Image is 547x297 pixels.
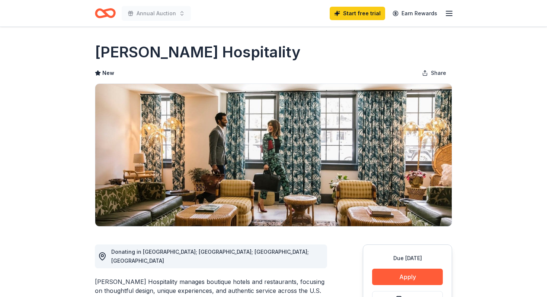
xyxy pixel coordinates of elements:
div: [PERSON_NAME] Hospitality manages boutique hotels and restaurants, focusing on thoughtful design,... [95,277,327,295]
a: Start free trial [330,7,385,20]
button: Annual Auction [122,6,191,21]
span: New [102,69,114,78]
div: Due [DATE] [372,254,443,263]
img: Image for Oliver Hospitality [95,84,452,226]
a: Home [95,4,116,22]
h1: [PERSON_NAME] Hospitality [95,42,301,63]
span: Share [431,69,446,78]
span: Donating in [GEOGRAPHIC_DATA]; [GEOGRAPHIC_DATA]; [GEOGRAPHIC_DATA]; [GEOGRAPHIC_DATA] [111,249,309,264]
a: Earn Rewards [388,7,442,20]
button: Apply [372,269,443,285]
span: Annual Auction [137,9,176,18]
button: Share [416,66,452,80]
